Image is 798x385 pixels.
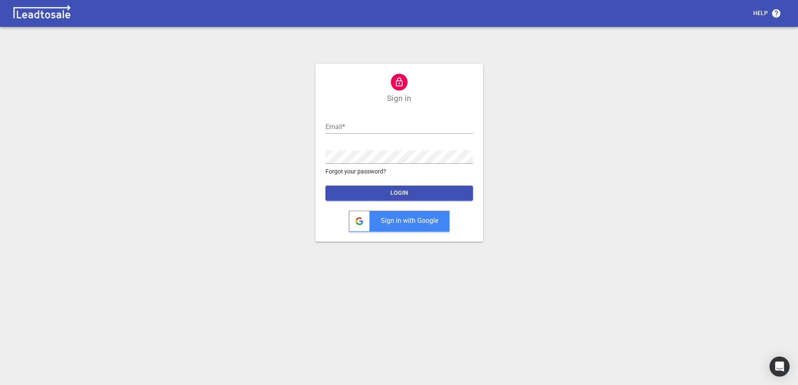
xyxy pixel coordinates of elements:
[770,357,790,377] div: Open Intercom Messenger
[381,217,438,225] span: Sign in with Google
[325,186,473,201] button: LOGIN
[753,9,768,18] p: Help
[387,94,411,103] h1: Sign in
[325,120,473,134] input: Email
[325,167,473,176] a: Forgot your password?
[332,189,466,197] span: LOGIN
[10,5,74,22] img: logo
